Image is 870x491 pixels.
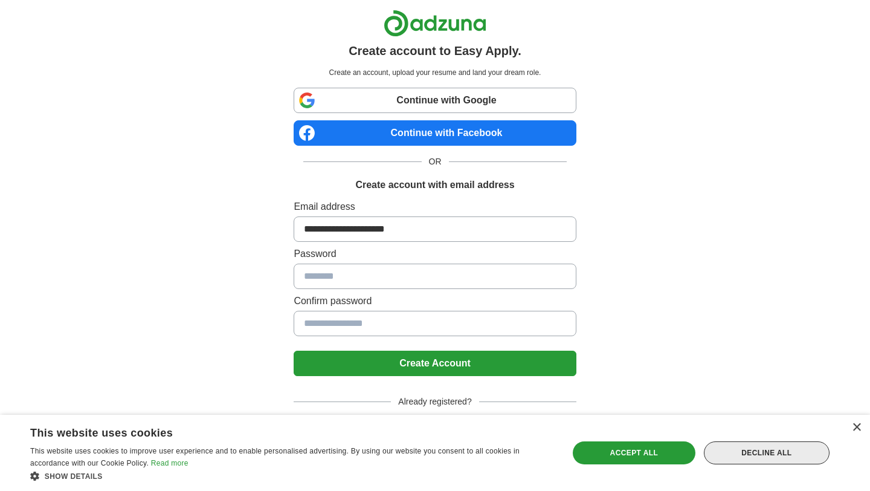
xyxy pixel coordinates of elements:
span: This website uses cookies to improve user experience and to enable personalised advertising. By u... [30,447,520,467]
button: Create Account [294,351,576,376]
h1: Create account to Easy Apply. [349,42,521,60]
a: Continue with Facebook [294,120,576,146]
img: Adzuna logo [384,10,486,37]
a: Read more, opens a new window [151,459,188,467]
span: Already registered? [391,395,478,408]
a: Continue with Google [294,88,576,113]
label: Password [294,247,576,261]
h1: Create account with email address [355,178,514,192]
div: Decline all [704,441,830,464]
span: OR [422,155,449,168]
span: Show details [45,472,103,481]
label: Email address [294,200,576,214]
div: Show details [30,470,553,482]
div: This website uses cookies [30,422,523,440]
div: Close [852,423,861,432]
label: Confirm password [294,294,576,308]
p: Create an account, upload your resume and land your dream role. [296,67,573,78]
div: Accept all [573,441,695,464]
